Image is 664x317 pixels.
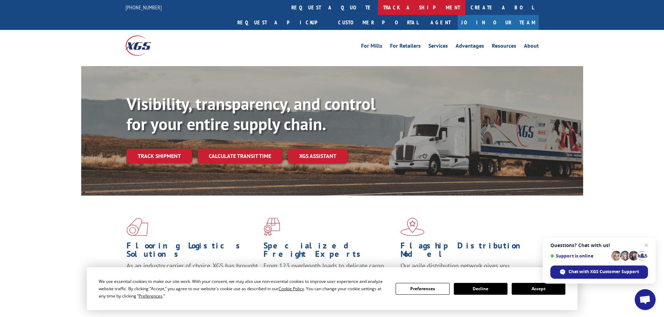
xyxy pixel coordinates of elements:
a: Request a pickup [232,15,333,30]
h1: Flagship Distribution Model [400,241,532,262]
a: For Mills [361,43,382,51]
h1: Specialized Freight Experts [264,241,395,262]
img: xgs-icon-focused-on-flooring-red [264,218,280,236]
img: xgs-icon-total-supply-chain-intelligence-red [127,218,148,236]
button: Decline [454,283,507,295]
a: About [524,43,539,51]
span: Cookie Policy [278,286,304,292]
div: We use essential cookies to make our site work. With your consent, we may also use non-essential ... [99,278,387,300]
a: Track shipment [127,149,192,163]
span: Support is online [550,253,609,259]
a: Services [428,43,448,51]
span: Chat with XGS Customer Support [568,269,639,275]
img: xgs-icon-flagship-distribution-model-red [400,218,425,236]
p: From 123 overlength loads to delicate cargo, our experienced staff knows the best way to move you... [264,262,395,293]
b: Visibility, transparency, and control for your entire supply chain. [127,93,375,135]
span: Our agile distribution network gives you nationwide inventory management on demand. [400,262,529,278]
a: For Retailers [390,43,421,51]
a: Advantages [456,43,484,51]
button: Preferences [396,283,449,295]
span: Close chat [642,241,650,249]
span: Preferences [139,293,162,299]
button: Accept [512,283,565,295]
span: Questions? Chat with us! [550,243,648,248]
div: Chat with XGS Customer Support [550,266,648,279]
a: XGS ASSISTANT [288,149,348,164]
a: Customer Portal [333,15,423,30]
span: As an industry carrier of choice, XGS has brought innovation and dedication to flooring logistics... [127,262,258,286]
a: Resources [492,43,516,51]
div: Open chat [635,289,656,310]
a: [PHONE_NUMBER] [125,4,162,11]
a: Join Our Team [458,15,539,30]
div: Cookie Consent Prompt [87,267,578,310]
a: Agent [423,15,458,30]
h1: Flooring Logistics Solutions [127,241,258,262]
a: Calculate transit time [198,149,282,164]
